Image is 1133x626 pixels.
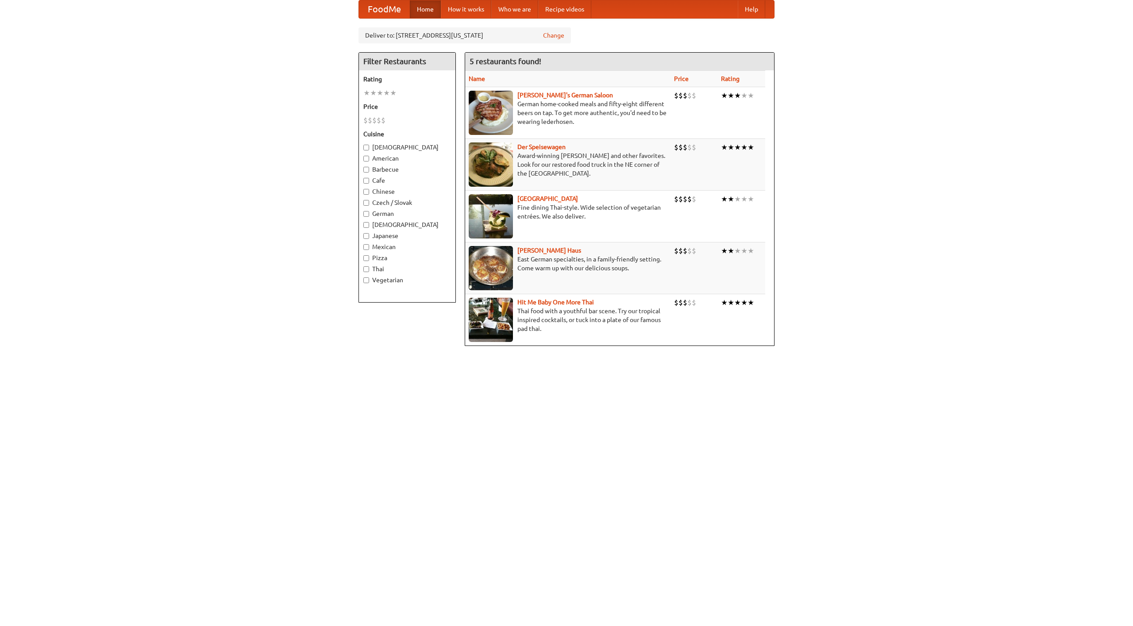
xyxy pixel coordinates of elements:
li: ★ [390,88,397,98]
li: $ [674,194,678,204]
li: $ [687,246,692,256]
li: ★ [748,194,754,204]
label: German [363,209,451,218]
a: FoodMe [359,0,410,18]
img: babythai.jpg [469,298,513,342]
label: Japanese [363,231,451,240]
li: ★ [741,246,748,256]
input: Cafe [363,178,369,184]
li: $ [377,115,381,125]
li: ★ [721,194,728,204]
li: $ [678,194,683,204]
li: $ [381,115,385,125]
li: $ [678,91,683,100]
li: $ [687,91,692,100]
li: $ [683,194,687,204]
li: ★ [363,88,370,98]
li: $ [372,115,377,125]
input: [DEMOGRAPHIC_DATA] [363,145,369,150]
label: [DEMOGRAPHIC_DATA] [363,143,451,152]
li: $ [692,298,696,307]
input: Mexican [363,244,369,250]
a: Help [738,0,765,18]
li: ★ [741,91,748,100]
li: $ [687,142,692,152]
a: Home [410,0,441,18]
li: $ [687,298,692,307]
li: $ [692,91,696,100]
input: [DEMOGRAPHIC_DATA] [363,222,369,228]
li: $ [368,115,372,125]
p: East German specialties, in a family-friendly setting. Come warm up with our delicious soups. [469,255,667,273]
a: [PERSON_NAME] Haus [517,247,581,254]
li: ★ [728,298,734,307]
li: ★ [370,88,377,98]
li: $ [683,142,687,152]
h5: Rating [363,75,451,84]
label: Czech / Slovak [363,198,451,207]
div: Deliver to: [STREET_ADDRESS][US_STATE] [358,27,571,43]
a: Recipe videos [538,0,591,18]
a: Rating [721,75,740,82]
li: ★ [728,91,734,100]
li: ★ [734,91,741,100]
a: [PERSON_NAME]'s German Saloon [517,92,613,99]
li: ★ [741,194,748,204]
li: $ [683,298,687,307]
p: Award-winning [PERSON_NAME] and other favorites. Look for our restored food truck in the NE corne... [469,151,667,178]
label: Vegetarian [363,276,451,284]
li: ★ [734,194,741,204]
li: ★ [734,246,741,256]
input: Pizza [363,255,369,261]
b: Der Speisewagen [517,143,566,150]
li: $ [674,142,678,152]
p: Fine dining Thai-style. Wide selection of vegetarian entrées. We also deliver. [469,203,667,221]
li: $ [674,91,678,100]
li: ★ [721,298,728,307]
a: Hit Me Baby One More Thai [517,299,594,306]
input: Thai [363,266,369,272]
li: ★ [748,246,754,256]
li: ★ [377,88,383,98]
li: $ [674,246,678,256]
li: ★ [728,246,734,256]
input: Vegetarian [363,277,369,283]
li: ★ [741,142,748,152]
a: Change [543,31,564,40]
a: Name [469,75,485,82]
p: German home-cooked meals and fifty-eight different beers on tap. To get more authentic, you'd nee... [469,100,667,126]
li: ★ [748,142,754,152]
li: $ [687,194,692,204]
li: $ [678,142,683,152]
img: speisewagen.jpg [469,142,513,187]
li: $ [363,115,368,125]
li: $ [674,298,678,307]
li: $ [678,298,683,307]
img: esthers.jpg [469,91,513,135]
input: Barbecue [363,167,369,173]
li: ★ [728,142,734,152]
li: ★ [741,298,748,307]
li: ★ [721,246,728,256]
li: ★ [728,194,734,204]
h4: Filter Restaurants [359,53,455,70]
h5: Price [363,102,451,111]
li: $ [678,246,683,256]
label: Chinese [363,187,451,196]
li: $ [692,142,696,152]
label: American [363,154,451,163]
label: Cafe [363,176,451,185]
a: [GEOGRAPHIC_DATA] [517,195,578,202]
li: ★ [383,88,390,98]
a: Price [674,75,689,82]
li: ★ [734,142,741,152]
input: German [363,211,369,217]
label: Pizza [363,253,451,262]
li: ★ [734,298,741,307]
img: satay.jpg [469,194,513,238]
li: $ [692,246,696,256]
